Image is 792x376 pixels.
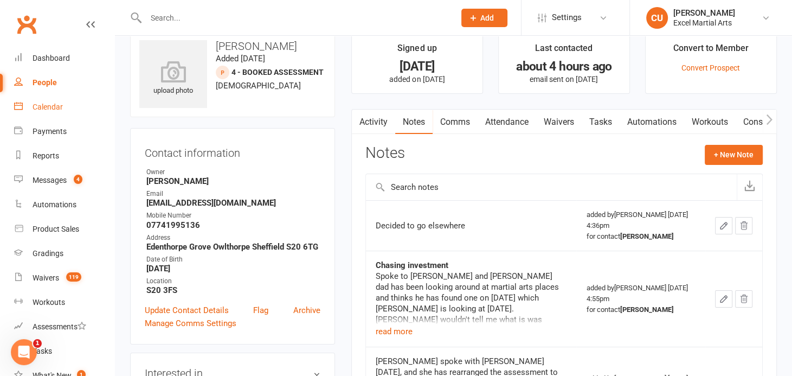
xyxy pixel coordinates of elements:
div: Excel Martial Arts [673,18,735,28]
div: CU [646,7,668,29]
a: Consent [736,110,782,135]
a: Archive [293,304,320,317]
button: + New Note [705,145,763,164]
div: Messages [33,176,67,184]
a: Automations [620,110,684,135]
a: Comms [433,110,478,135]
div: People [33,78,57,87]
div: Assessments [33,322,86,331]
h3: Contact information [145,143,320,159]
h3: [PERSON_NAME] [139,40,326,52]
div: Last contacted [535,41,593,61]
a: Calendar [14,95,114,119]
a: Waivers 119 [14,266,114,290]
a: Activity [352,110,395,135]
a: Assessments [14,315,114,339]
span: Settings [552,5,582,30]
div: Automations [33,200,76,209]
a: People [14,71,114,95]
a: Product Sales [14,217,114,241]
a: Workouts [684,110,736,135]
strong: [EMAIL_ADDRESS][DOMAIN_NAME] [146,198,320,208]
a: Flag [253,304,268,317]
div: Date of Birth [146,254,320,265]
a: Waivers [536,110,582,135]
div: [DATE] [362,61,473,72]
div: about 4 hours ago [508,61,620,72]
time: Added [DATE] [216,54,265,63]
div: Workouts [33,298,65,307]
div: upload photo [139,61,207,97]
input: Search notes [366,174,737,200]
div: Email [146,189,320,199]
div: for contact [586,304,696,315]
a: Gradings [14,241,114,266]
a: Payments [14,119,114,144]
span: 1 [33,339,42,348]
a: Clubworx [13,11,40,38]
div: Location [146,276,320,286]
a: Notes [395,110,433,135]
span: 4 - Booked Assessment [231,68,324,77]
strong: [PERSON_NAME] [620,232,673,240]
div: Product Sales [33,225,79,233]
div: added by [PERSON_NAME] [DATE] 4:55pm [586,283,696,315]
div: Tasks [33,347,52,355]
div: Reports [33,151,59,160]
a: Tasks [582,110,620,135]
strong: 07741995136 [146,220,320,230]
div: Gradings [33,249,63,258]
div: Calendar [33,103,63,111]
a: Automations [14,193,114,217]
div: Decided to go elsewhere [376,220,567,231]
a: Messages 4 [14,168,114,193]
div: Waivers [33,273,59,282]
div: Payments [33,127,67,136]
div: Mobile Number [146,211,320,221]
a: Manage Comms Settings [145,317,236,330]
a: Tasks [14,339,114,364]
div: [PERSON_NAME] [673,8,735,18]
strong: Edenthorpe Grove Owlthorpe Sheffield S20 6TG [146,242,320,252]
a: Workouts [14,290,114,315]
a: Update Contact Details [145,304,229,317]
span: 119 [66,272,81,282]
strong: Chasing investment [376,260,448,270]
span: [DEMOGRAPHIC_DATA] [216,81,301,91]
div: for contact [586,231,696,242]
button: Add [461,9,507,27]
iframe: Intercom live chat [11,339,37,365]
div: Owner [146,167,320,177]
span: 4 [74,175,82,184]
strong: [PERSON_NAME] [146,176,320,186]
a: Dashboard [14,46,114,71]
a: Convert Prospect [681,63,740,72]
div: Convert to Member [673,41,749,61]
div: Dashboard [33,54,70,62]
div: Address [146,233,320,243]
button: read more [376,325,413,338]
div: added by [PERSON_NAME] [DATE] 4:36pm [586,209,696,242]
p: added on [DATE] [362,75,473,84]
a: Attendance [478,110,536,135]
strong: [DATE] [146,264,320,273]
a: Reports [14,144,114,168]
div: Signed up [397,41,436,61]
strong: S20 3FS [146,285,320,295]
h3: Notes [365,145,405,164]
span: Add [480,14,494,22]
input: Search... [143,10,447,26]
strong: [PERSON_NAME] [620,305,673,314]
p: email sent on [DATE] [508,75,620,84]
